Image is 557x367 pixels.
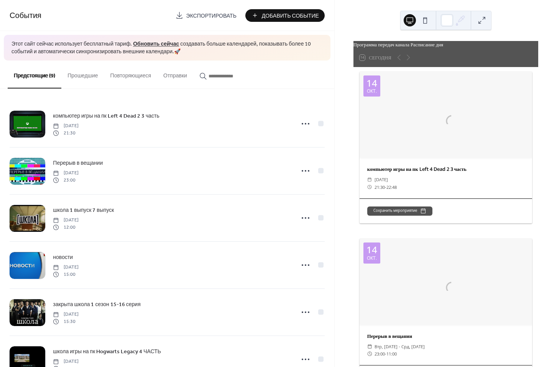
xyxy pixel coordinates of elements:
[8,61,61,88] button: Предстоящие (9)
[53,264,79,271] span: [DATE]
[53,224,79,231] span: 12:00
[367,183,372,191] div: ​
[157,61,193,88] button: Отправки
[245,9,325,22] button: Добавить Событие
[53,348,161,356] span: школа игры на пк Hogwarts Legacy 4 ЧАСТЬ
[53,301,140,309] span: закрыта школа 1 сезон 15-16 серия
[375,183,385,191] span: 21:30
[386,183,397,191] span: 22:48
[104,61,157,88] button: Повторяющиеся
[53,254,73,262] span: новости
[53,123,79,129] span: [DATE]
[366,79,377,88] div: 14
[186,12,237,20] span: Экспортировать
[367,350,372,357] div: ​
[170,9,242,22] a: Экспортировать
[385,183,386,191] span: -
[367,343,372,350] div: ​
[12,41,323,56] span: Этот сайт сейчас использует бесплатный тариф. создавать больше календарей, показывать более 10 со...
[360,165,532,173] div: компьютер игры на пк Left 4 Dead 2 3 часть
[53,111,159,120] a: компьютер игры на пк Left 4 Dead 2 3 часть
[366,245,377,254] div: 14
[375,343,425,350] span: втр, [DATE] - срд, [DATE]
[61,61,104,88] button: Прошедшие
[375,176,388,183] span: [DATE]
[385,350,386,357] span: -
[53,347,161,356] a: школа игры на пк Hogwarts Legacy 4 ЧАСТЬ
[53,300,140,309] a: закрыта школа 1 сезон 15-16 серия
[133,39,179,49] a: Обновить сейчас
[367,256,377,261] div: окт.
[53,358,79,365] span: [DATE]
[375,350,385,357] span: 23:00
[367,206,432,216] button: Сохранить мероприятие
[353,41,538,48] div: Программа передач канала Расписание дня
[53,311,79,318] span: [DATE]
[367,176,372,183] div: ​
[262,12,319,20] span: Добавить Событие
[53,253,73,262] a: новости
[53,206,114,215] a: школа 1 выпуск 7 выпуск
[53,206,114,215] span: школа 1 выпуск 7 выпуск
[10,8,41,23] span: События
[53,170,79,177] span: [DATE]
[53,271,79,278] span: 15:00
[53,159,103,167] a: Перерыв в вещании
[367,89,377,93] div: окт.
[386,350,397,357] span: 11:00
[53,217,79,224] span: [DATE]
[53,129,79,136] span: 21:30
[53,177,79,183] span: 23:00
[360,333,532,340] div: Перерыв в вещании
[53,318,79,325] span: 15:30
